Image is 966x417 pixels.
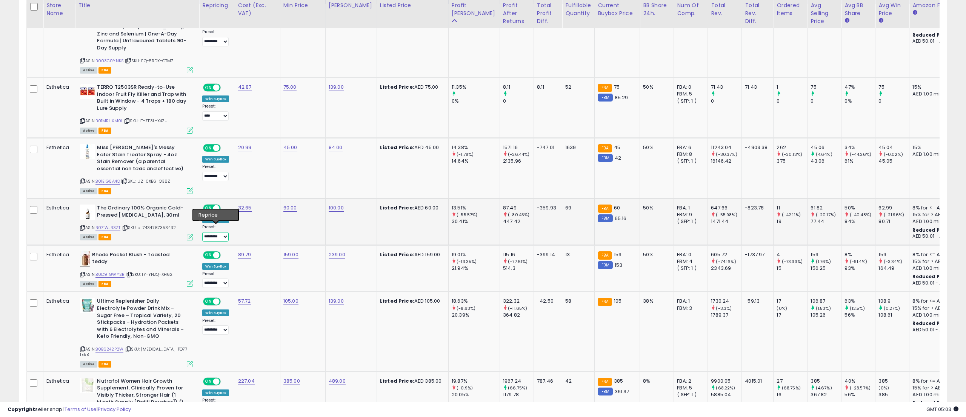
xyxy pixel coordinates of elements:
div: Fulfillable Quantity [565,2,591,17]
div: 105.26 [811,312,841,319]
small: (-44.26%) [850,151,871,157]
span: | SKU: IY-YNJQ-XH62 [126,271,172,277]
span: 45 [614,144,620,151]
div: 18.63% [452,298,500,305]
span: 60 [614,204,620,211]
div: -747.01 [537,144,556,151]
b: Rhode Pocket Blush - Toasted teddy [92,251,184,267]
span: FBA [98,128,111,134]
div: 605.72 [711,251,741,258]
div: 14.64% [452,158,500,165]
div: 63% [844,298,875,305]
span: 75 [614,83,620,91]
div: ASIN: [80,9,193,72]
div: FBM: 5 [677,91,702,97]
a: 75.00 [283,83,297,91]
small: (-0.02%) [884,151,903,157]
div: 50% [643,205,668,211]
div: -399.14 [537,251,556,258]
div: Esthetica [46,144,69,151]
b: Listed Price: [380,377,414,385]
b: Listed Price: [380,204,414,211]
span: All listings currently available for purchase on Amazon [80,361,97,368]
span: | SKU: ct.7434787353432 [122,225,176,231]
small: (0.27%) [884,305,900,311]
span: | SKU: [MEDICAL_DATA]-TO77-1E5B [80,346,190,357]
img: 41nsoOlbZIL._SL40_.jpg [80,251,90,266]
div: 52 [565,84,589,91]
div: Total Profit Diff. [537,2,559,25]
small: (-11.65%) [508,305,527,311]
div: Profit [PERSON_NAME] [452,2,497,17]
div: ASIN: [80,298,193,366]
small: FBM [598,154,612,162]
div: AED 159.00 [380,251,443,258]
div: 47% [844,84,875,91]
div: AED 45.00 [380,144,443,151]
div: 2343.69 [711,265,741,272]
div: 0 [503,98,534,105]
div: Esthetica [46,251,69,258]
div: Avg Selling Price [811,2,838,25]
div: FBM: 8 [677,151,702,158]
small: (-40.48%) [850,212,871,218]
div: -823.78 [745,205,768,211]
div: 1471.44 [711,218,741,225]
div: 93% [844,265,875,272]
b: TERRO T2503SR Ready-to-Use Indoor Fruit Fly Killer and Trap with Built in Window - 4 Traps + 180 ... [97,84,189,114]
small: Avg BB Share. [844,17,849,24]
div: 1730.24 [711,298,741,305]
div: 108.61 [878,312,909,319]
span: | SKU: IT-ZF3L-X4ZU [123,118,168,124]
div: ( SFP: 1 ) [677,98,702,105]
b: Listed Price: [380,297,414,305]
small: FBM [598,214,612,222]
span: OFF [220,299,232,305]
b: The Ordinary 100% Organic Cold-Pressed [MEDICAL_DATA], 30ml [97,205,189,220]
div: Current Buybox Price [598,2,637,17]
span: 42 [615,154,621,162]
small: FBM [598,94,612,102]
div: 106.87 [811,298,841,305]
div: FBM: 3 [677,305,702,312]
div: 20.39% [452,312,500,319]
small: (-42.11%) [782,212,801,218]
a: Terms of Use [65,406,97,413]
div: 50% [643,144,668,151]
div: 50% [643,84,668,91]
b: Reduced Prof. Rng. [912,32,962,38]
div: Preset: [202,225,229,242]
small: (-21.96%) [884,212,904,218]
div: Profit After Returns [503,2,531,25]
div: 159 [811,251,841,258]
div: 115.16 [503,251,534,258]
div: 11243.04 [711,144,741,151]
div: Preset: [202,104,229,121]
span: All listings currently available for purchase on Amazon [80,234,97,240]
div: Win BuyBox [202,216,229,223]
div: FBM: 4 [677,258,702,265]
div: Win BuyBox [202,156,229,163]
div: 8.11 [537,84,556,91]
div: 1789.37 [711,312,741,319]
div: Store Name [46,2,72,17]
div: 647.66 [711,205,741,211]
a: B01EIG6A4Q [95,178,120,185]
small: FBA [598,144,612,152]
div: 80.71 [878,218,909,225]
div: 8.11 [503,84,534,91]
div: FBA: 0 [677,84,702,91]
span: ON [204,205,214,212]
div: 19 [777,218,807,225]
div: BB Share 24h. [643,2,671,17]
div: 1639 [565,144,589,151]
div: 34% [844,144,875,151]
div: 75 [878,84,909,91]
div: 87.49 [503,205,534,211]
a: 45.00 [283,144,297,151]
div: 108.9 [878,298,909,305]
div: 71.43 [711,84,741,91]
div: 364.82 [503,312,534,319]
div: -59.13 [745,298,768,305]
small: (-73.33%) [782,259,803,265]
